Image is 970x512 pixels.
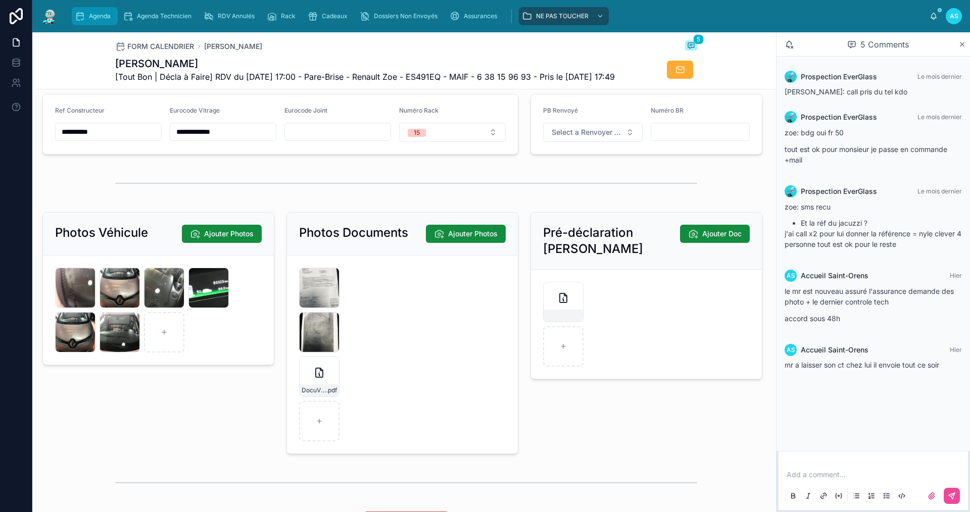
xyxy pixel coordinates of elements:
img: App logo [40,8,59,24]
span: Prospection EverGlass [801,112,877,122]
button: Select Button [399,123,506,142]
a: Cadeaux [305,7,355,25]
p: zoe: bdg oui fr 50 [785,127,962,138]
a: Agenda Technicien [120,7,199,25]
span: Ref Constructeur [55,107,105,114]
span: Eurocode Joint [284,107,327,114]
h2: Pré-déclaration [PERSON_NAME] [543,225,680,257]
a: Assurances [447,7,504,25]
button: Ajouter Doc [680,225,750,243]
span: 5 [693,34,704,44]
a: Agenda [72,7,118,25]
span: Le mois dernier [917,73,962,80]
div: 15 [414,129,420,137]
span: Accueil Saint-Orens [801,345,868,355]
span: AS [787,346,795,354]
a: Dossiers Non Envoyés [357,7,445,25]
h2: Photos Véhicule [55,225,148,241]
h2: Photos Documents [299,225,408,241]
h1: [PERSON_NAME] [115,57,615,71]
span: Ajouter Doc [702,229,742,239]
span: mr a laisser son ct chez lui il envoie tout ce soir [785,361,939,369]
button: Select Button [543,123,643,142]
span: Le mois dernier [917,113,962,121]
span: Rack [281,12,296,20]
span: AS [787,272,795,280]
p: zoe: sms recu [785,201,962,212]
p: tout est ok pour monsieur je passe en commande +mail [785,144,962,165]
p: accord sous 48h [785,313,962,324]
span: Ajouter Photos [448,229,498,239]
span: Agenda Technicien [137,12,191,20]
span: Prospection EverGlass [801,186,877,196]
span: Hier [950,272,962,279]
span: [PERSON_NAME]: call pris du tel kdo [785,87,907,96]
span: [Tout Bon | Décla à Faire] RDV du [DATE] 17:00 - Pare-Brise - Renault Zoe - ES491EQ - MAIF - 6 38... [115,71,615,83]
span: Accueil Saint-Orens [801,271,868,281]
span: Eurocode Vitrage [170,107,220,114]
span: Dossiers Non Envoyés [374,12,438,20]
button: Ajouter Photos [182,225,262,243]
a: FORM CALENDRIER [115,41,194,52]
span: Numéro Rack [399,107,439,114]
span: Le mois dernier [917,187,962,195]
p: j'ai call x2 pour lui donner la référence = nyle clever 4 personne tout est ok pour le reste [785,228,962,249]
div: scrollable content [67,5,930,27]
span: Prospection EverGlass [801,72,877,82]
a: Rack [264,7,303,25]
span: RDV Annulés [218,12,255,20]
span: Ajouter Photos [204,229,254,239]
a: [PERSON_NAME] [204,41,262,52]
span: Numéro BR [651,107,684,114]
a: RDV Annulés [201,7,262,25]
span: FORM CALENDRIER [127,41,194,52]
span: PB Renvoyé [543,107,578,114]
li: Et la réf du jacuzzi ? [801,218,962,228]
span: Select a Renvoyer Vitrage [552,127,622,137]
span: Agenda [89,12,111,20]
span: .pdf [326,386,337,394]
span: Hier [950,346,962,353]
span: 5 Comments [860,38,909,50]
span: DocuVhES-491-EQ_CT [302,386,326,394]
span: AS [950,12,958,20]
p: le mr est nouveau assuré l'assurance demande des photo + le dernier controle tech [785,286,962,307]
a: NE PAS TOUCHER [519,7,609,25]
span: Assurances [464,12,497,20]
button: 5 [685,40,697,53]
span: NE PAS TOUCHER [536,12,589,20]
button: Ajouter Photos [426,225,506,243]
span: Cadeaux [322,12,348,20]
